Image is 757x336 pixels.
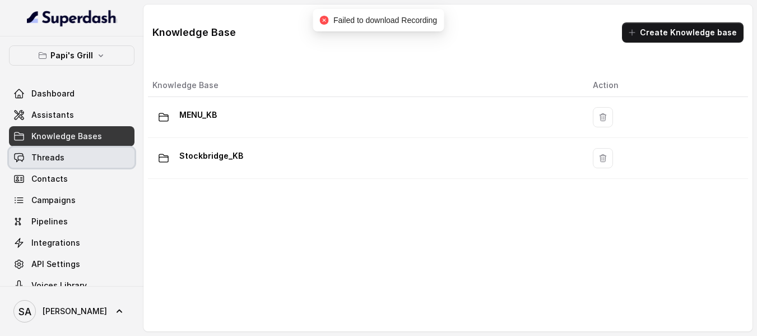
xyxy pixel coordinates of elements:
button: Papi's Grill [9,45,134,66]
span: Threads [31,152,64,163]
span: close-circle [320,16,329,25]
span: [PERSON_NAME] [43,306,107,317]
span: API Settings [31,259,80,270]
a: Contacts [9,169,134,189]
span: Assistants [31,109,74,121]
p: MENU_KB [179,106,217,124]
span: Failed to download Recording [333,16,437,25]
span: Campaigns [31,195,76,206]
a: Assistants [9,105,134,125]
a: Integrations [9,233,134,253]
a: [PERSON_NAME] [9,296,134,327]
th: Knowledge Base [148,74,584,97]
span: Integrations [31,237,80,248]
h1: Knowledge Base [152,24,236,42]
a: Campaigns [9,190,134,210]
span: Voices Library [31,280,87,291]
p: Stockbridge_KB [179,147,243,165]
a: Pipelines [9,211,134,232]
text: SA [18,306,31,317]
button: Create Knowledge base [622,22,744,43]
span: Dashboard [31,88,75,99]
p: Papi's Grill [50,49,93,62]
img: light.svg [27,9,117,27]
span: Pipelines [31,216,68,227]
a: Voices Library [9,275,134,296]
a: Dashboard [9,84,134,104]
span: Contacts [31,173,68,185]
a: Threads [9,148,134,168]
a: Knowledge Bases [9,126,134,146]
th: Action [584,74,748,97]
span: Knowledge Bases [31,131,102,142]
a: API Settings [9,254,134,274]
